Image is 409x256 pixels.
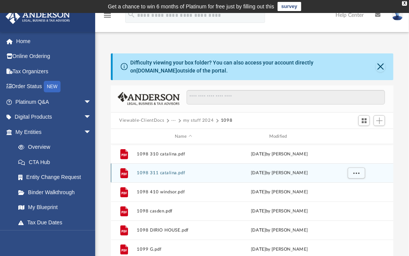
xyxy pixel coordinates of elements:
button: Close [376,61,385,72]
div: [DATE] by [PERSON_NAME] [233,189,326,196]
a: My Blueprint [11,200,99,215]
a: Order StatusNEW [5,79,103,95]
div: Modified [233,133,326,140]
div: close [402,1,407,6]
a: Platinum Q&Aarrow_drop_down [5,94,103,109]
div: NEW [44,81,61,92]
button: Add [374,115,385,126]
div: id [329,133,382,140]
button: Switch to Grid View [358,115,370,126]
a: CTA Hub [11,155,103,170]
i: menu [103,11,112,20]
img: Anderson Advisors Platinum Portal [3,9,72,24]
button: 1099 G.pdf [137,247,230,252]
a: Tax Due Dates [11,215,103,230]
button: ··· [171,117,176,124]
div: [DATE] by [PERSON_NAME] [233,170,326,177]
a: menu [103,14,112,20]
button: 1098 DIRIO HOUSE.pdf [137,228,230,233]
a: Tax Organizers [5,64,103,79]
i: search [127,10,136,19]
span: arrow_drop_down [84,124,99,140]
span: arrow_drop_down [84,109,99,125]
span: arrow_drop_down [84,230,99,246]
span: arrow_drop_down [84,94,99,110]
a: Binder Walkthrough [11,185,103,200]
div: Difficulty viewing your box folder? You can also access your account directly on outside of the p... [131,59,376,75]
button: 1098 410 windsor.pdf [137,190,230,195]
button: More options [348,167,365,179]
a: survey [278,2,301,11]
a: Online Ordering [5,49,103,64]
a: Digital Productsarrow_drop_down [5,109,103,125]
button: Viewable-ClientDocs [119,117,164,124]
button: my stuff 2024 [183,117,214,124]
a: My Entitiesarrow_drop_down [5,124,103,140]
button: 1098 310 catalina.pdf [137,151,230,156]
a: Entity Change Request [11,170,103,185]
a: Home [5,34,103,49]
div: [DATE] by [PERSON_NAME] [233,208,326,215]
div: [DATE] by [PERSON_NAME] [233,151,326,158]
div: id [114,133,133,140]
button: 1098 [221,117,233,124]
a: My Anderson Teamarrow_drop_down [5,230,99,245]
input: Search files and folders [187,90,385,105]
div: [DATE] by [PERSON_NAME] [233,246,326,253]
button: 1098 casden.pdf [137,209,230,214]
a: [DOMAIN_NAME] [137,68,177,74]
div: Name [137,133,230,140]
button: 1098 311 catalina.pdf [137,171,230,175]
img: User Pic [392,10,403,21]
div: [DATE] by [PERSON_NAME] [233,227,326,234]
a: Overview [11,140,103,155]
div: Get a chance to win 6 months of Platinum for free just by filling out this [108,2,274,11]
